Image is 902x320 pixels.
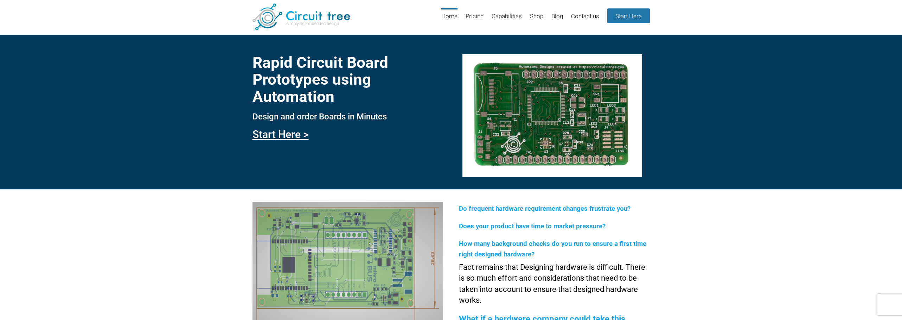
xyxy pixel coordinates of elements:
a: Start Here [607,8,650,23]
a: Contact us [571,8,599,31]
img: Circuit Tree [252,4,350,30]
a: Pricing [466,8,484,31]
p: Fact remains that Designing hardware is difficult. There is so much effort and considerations tha... [459,262,650,306]
span: How many background checks do you run to ensure a first time right designed hardware? [459,240,646,258]
a: Start Here > [252,128,309,141]
h1: Rapid Circuit Board Prototypes using Automation [252,54,443,105]
a: Blog [551,8,563,31]
h3: Design and order Boards in Minutes [252,112,443,121]
span: Does your product have time to market pressure? [459,222,606,230]
a: Capabilities [492,8,522,31]
a: Home [441,8,458,31]
span: Do frequent hardware requirement changes frustrate you? [459,205,631,213]
a: Shop [530,8,543,31]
